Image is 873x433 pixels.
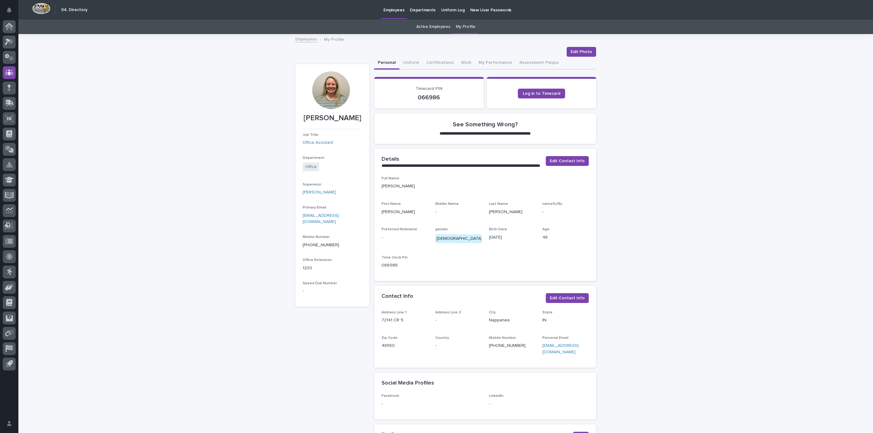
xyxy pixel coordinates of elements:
p: - [542,209,589,215]
a: Office [305,164,317,170]
span: Facebook [382,394,399,398]
p: 72141 CR 9 [382,317,428,324]
p: [DATE] [489,234,535,241]
a: [EMAIL_ADDRESS][DOMAIN_NAME] [542,343,579,354]
a: Log in to Timecard [518,89,565,98]
p: - [382,234,428,241]
p: - [303,288,362,294]
p: [PERSON_NAME] [489,209,535,215]
span: Supervisor [303,183,321,186]
p: 48 [542,234,589,241]
span: First Name [382,202,401,206]
span: Address Line 2 [435,311,461,314]
p: 066986 [382,262,428,269]
button: Uniform [399,57,423,70]
div: Notifications [8,7,16,17]
p: [PERSON_NAME] [382,209,428,215]
a: [PERSON_NAME] [303,189,336,196]
span: Middle Name [435,202,459,206]
img: Workspace Logo [32,3,50,14]
span: Last Name [489,202,508,206]
button: Edit Contact Info [546,293,589,303]
button: Assessment Plaque [516,57,563,70]
h2: See Something Wrong? [453,121,518,128]
a: My Profile [456,20,475,34]
button: My Performance [475,57,516,70]
span: State [542,311,553,314]
span: Address Line 1 [382,311,406,314]
p: - [435,343,482,349]
span: Department [303,156,324,160]
a: [EMAIL_ADDRESS][DOMAIN_NAME] [303,213,339,224]
p: - [489,401,589,407]
span: Preferred Nickname [382,228,417,231]
p: - [382,401,482,407]
h2: 04. Directory [61,7,87,13]
a: [PHONE_NUMBER] [303,243,339,247]
span: Age [542,228,549,231]
p: 46550 [382,343,428,349]
p: [PERSON_NAME] [382,183,589,190]
button: Certifications [423,57,457,70]
span: Mobile Number [489,336,516,340]
p: IN [542,317,589,324]
h2: Contact Info [382,293,413,300]
a: Active Employees [416,20,450,34]
p: [PERSON_NAME] [303,114,362,123]
div: [DEMOGRAPHIC_DATA] [435,234,483,243]
h2: Social Media Profiles [382,380,434,387]
span: nameSuffix [542,202,562,206]
h2: Details [382,156,399,163]
span: Log in to Timecard [523,91,560,96]
p: 1200 [303,265,362,271]
span: Personal Email [542,336,568,340]
button: Edit Contact Info [546,156,589,166]
p: - [435,209,482,215]
button: Notifications [3,4,16,17]
p: - [435,317,482,324]
a: Office Assistant [303,140,333,146]
span: LinkedIn [489,394,503,398]
span: Office Extension [303,258,332,262]
span: gender [435,228,448,231]
p: Nappanee [489,317,535,324]
span: Edit Photo [571,49,592,55]
a: [PHONE_NUMBER] [489,343,526,348]
button: Personal [374,57,399,70]
span: Primary Email [303,206,326,209]
span: Zip Code [382,336,398,340]
span: Speed Dial Number [303,282,337,285]
span: Mobile Number [303,235,330,239]
span: Job Title [303,133,318,137]
a: Employees [295,35,317,42]
span: Edit Contact Info [550,295,585,301]
span: Full Name [382,177,399,180]
button: Work [457,57,475,70]
span: Edit Contact Info [550,158,585,164]
span: Country [435,336,449,340]
span: City [489,311,496,314]
span: Timecard PIN [416,86,442,91]
p: 066986 [382,94,476,101]
button: Edit Photo [567,47,596,57]
span: Time Clock Pin [382,256,408,259]
p: My Profile [324,36,344,42]
span: Birth Date [489,228,507,231]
